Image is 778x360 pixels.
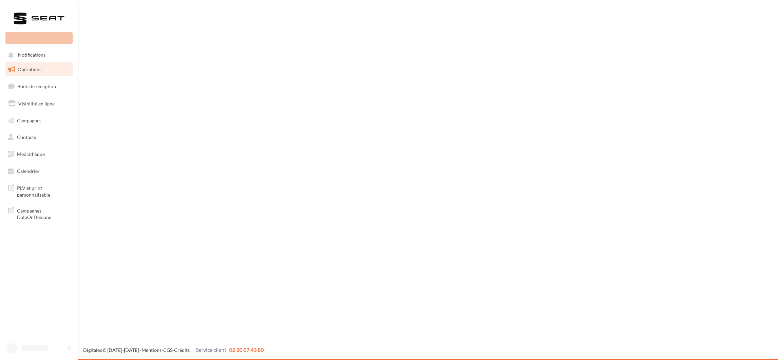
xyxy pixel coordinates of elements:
a: Boîte de réception [4,79,74,94]
span: Calendrier [17,168,40,174]
span: Contacts [17,134,36,140]
div: Nouvelle campagne [5,32,73,44]
a: Mentions [142,347,162,353]
span: Boîte de réception [17,83,56,89]
span: Campagnes [17,117,41,123]
a: Médiathèque [4,147,74,161]
a: Visibilité en ligne [4,97,74,111]
span: 02 30 07 43 80 [229,346,264,353]
span: © [DATE]-[DATE] - - - [83,347,264,353]
a: Calendrier [4,164,74,178]
a: Opérations [4,62,74,77]
span: Service client [196,346,226,353]
a: Crédits [174,347,190,353]
a: CGS [163,347,172,353]
a: Contacts [4,130,74,144]
span: Campagnes DataOnDemand [17,206,70,221]
a: PLV et print personnalisable [4,181,74,201]
span: Opérations [18,66,41,72]
span: PLV et print personnalisable [17,183,70,198]
a: Campagnes DataOnDemand [4,203,74,223]
a: Campagnes [4,114,74,128]
span: Médiathèque [17,151,45,157]
a: Digitaleo [83,347,103,353]
span: Notifications [18,52,45,58]
span: Visibilité en ligne [18,101,55,106]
